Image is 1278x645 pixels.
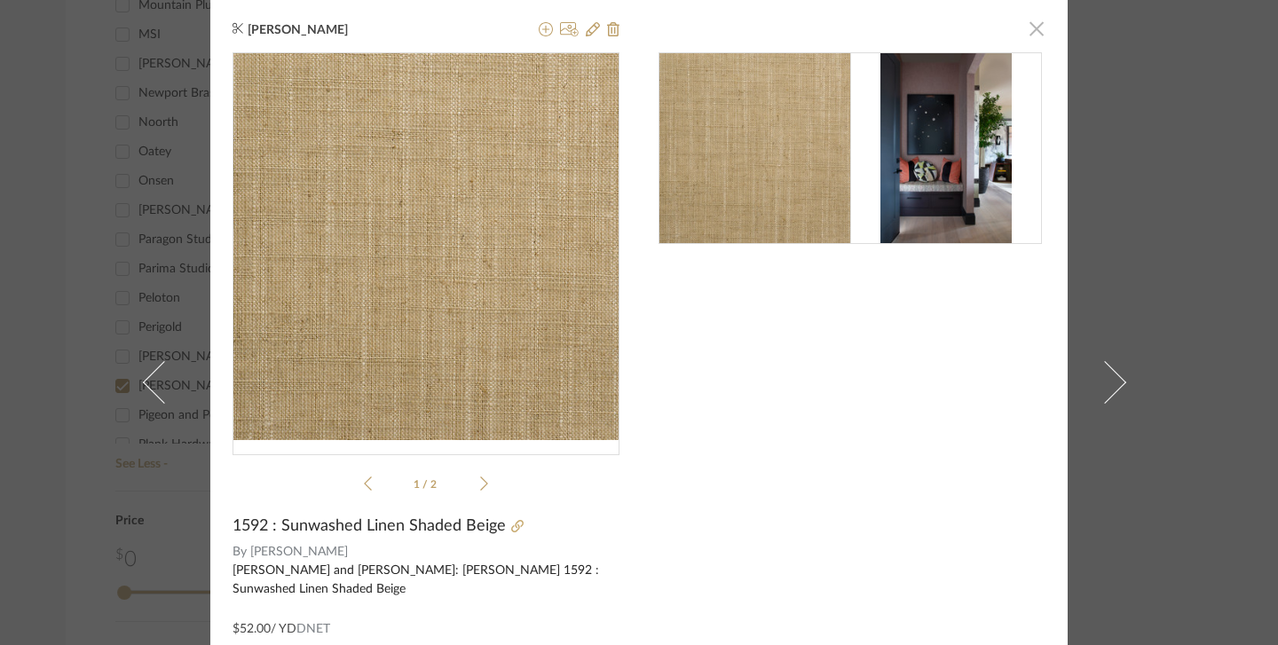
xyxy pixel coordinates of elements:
span: DNET [296,623,330,635]
span: [PERSON_NAME] [250,543,620,562]
span: / YD [271,623,296,635]
span: 1 [414,479,422,490]
span: [PERSON_NAME] [248,22,375,38]
img: ff24d961-2d01-4eb9-8dff-ade2f3df3709_436x436.jpg [233,53,619,440]
span: / [422,479,430,490]
span: 1592 : Sunwashed Linen Shaded Beige [233,516,506,536]
button: Close [1019,11,1054,46]
img: ff24d961-2d01-4eb9-8dff-ade2f3df3709_216x216.jpg [659,52,851,244]
span: 2 [430,479,439,490]
span: $52.00 [233,623,271,635]
div: 0 [233,53,619,440]
div: [PERSON_NAME] and [PERSON_NAME]: [PERSON_NAME] 1592 : Sunwashed Linen Shaded Beige [233,562,619,599]
img: 4267b917-e6fe-4fe4-8238-8e67da2fdeef_216x216.jpg [880,52,1012,244]
span: By [233,543,247,562]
